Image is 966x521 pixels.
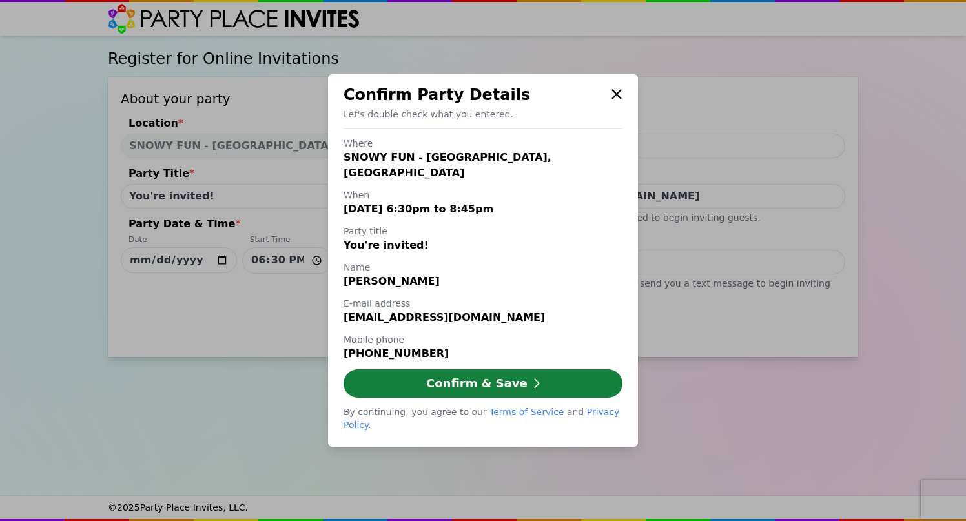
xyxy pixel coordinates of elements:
[344,297,622,310] h3: E-mail address
[344,137,622,150] h3: Where
[344,369,622,398] button: Confirm & Save
[344,225,622,238] h3: Party title
[344,274,622,289] div: [PERSON_NAME]
[344,238,622,253] div: You're invited!
[344,189,622,201] h3: When
[344,201,622,217] div: [DATE] 6:30pm to 8:45pm
[489,407,564,417] a: Terms of Service
[344,346,622,362] div: [PHONE_NUMBER]
[344,85,606,105] div: Confirm Party Details
[344,333,622,346] h3: Mobile phone
[344,310,622,325] div: [EMAIL_ADDRESS][DOMAIN_NAME]
[344,108,622,121] p: Let's double check what you entered.
[344,405,622,431] div: By continuing, you agree to our and .
[344,261,622,274] h3: Name
[344,150,622,181] div: SNOWY FUN - [GEOGRAPHIC_DATA], [GEOGRAPHIC_DATA]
